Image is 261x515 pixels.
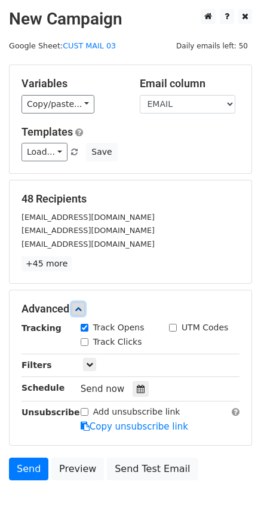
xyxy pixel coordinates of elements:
label: Add unsubscribe link [93,406,180,418]
label: Track Clicks [93,336,142,348]
h5: 48 Recipients [22,192,239,206]
span: Send now [81,384,125,394]
strong: Tracking [22,323,62,333]
a: Send [9,458,48,480]
a: +45 more [22,256,72,271]
label: Track Opens [93,321,145,334]
h5: Email column [140,77,240,90]
strong: Schedule [22,383,65,393]
span: Daily emails left: 50 [172,39,252,53]
a: Copy/paste... [22,95,94,114]
small: [EMAIL_ADDRESS][DOMAIN_NAME] [22,226,155,235]
small: [EMAIL_ADDRESS][DOMAIN_NAME] [22,240,155,249]
a: Load... [22,143,67,161]
a: Send Test Email [107,458,198,480]
iframe: Chat Widget [201,458,261,515]
strong: Filters [22,360,52,370]
button: Save [86,143,117,161]
a: CUST MAIL 03 [63,41,116,50]
a: Templates [22,125,73,138]
small: Google Sheet: [9,41,116,50]
a: Copy unsubscribe link [81,421,188,432]
h2: New Campaign [9,9,252,29]
a: Daily emails left: 50 [172,41,252,50]
label: UTM Codes [182,321,228,334]
strong: Unsubscribe [22,407,80,417]
small: [EMAIL_ADDRESS][DOMAIN_NAME] [22,213,155,222]
h5: Advanced [22,302,239,315]
h5: Variables [22,77,122,90]
a: Preview [51,458,104,480]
